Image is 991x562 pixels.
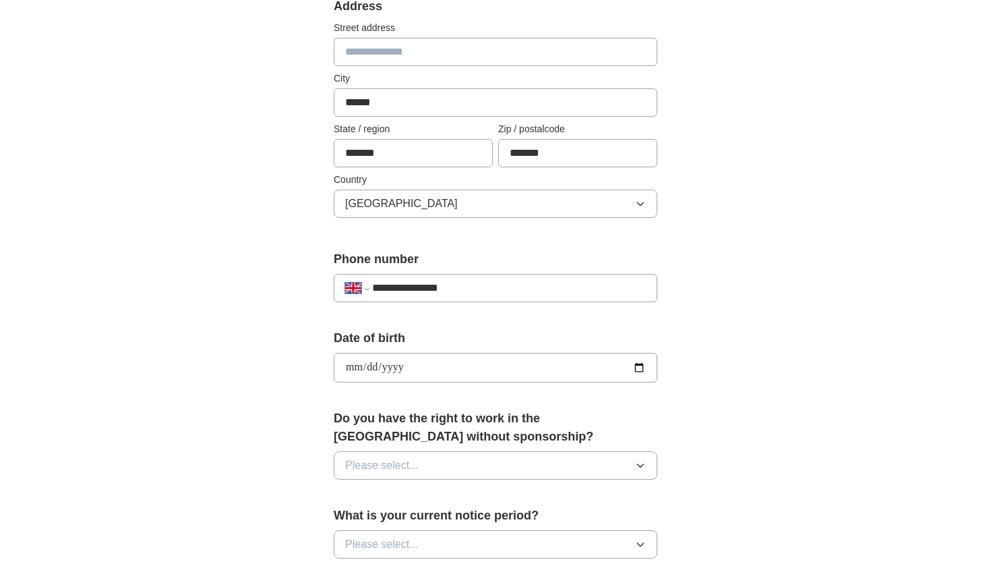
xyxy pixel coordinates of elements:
label: City [334,72,657,86]
label: Country [334,173,657,187]
label: Date of birth [334,329,657,347]
button: Please select... [334,530,657,559]
button: Please select... [334,451,657,480]
span: Please select... [345,457,419,474]
button: [GEOGRAPHIC_DATA] [334,190,657,218]
label: Phone number [334,250,657,269]
span: Please select... [345,536,419,553]
label: Zip / postalcode [498,122,657,136]
label: Street address [334,21,657,35]
span: [GEOGRAPHIC_DATA] [345,196,458,212]
label: State / region [334,122,493,136]
label: Do you have the right to work in the [GEOGRAPHIC_DATA] without sponsorship? [334,410,657,446]
label: What is your current notice period? [334,507,657,525]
